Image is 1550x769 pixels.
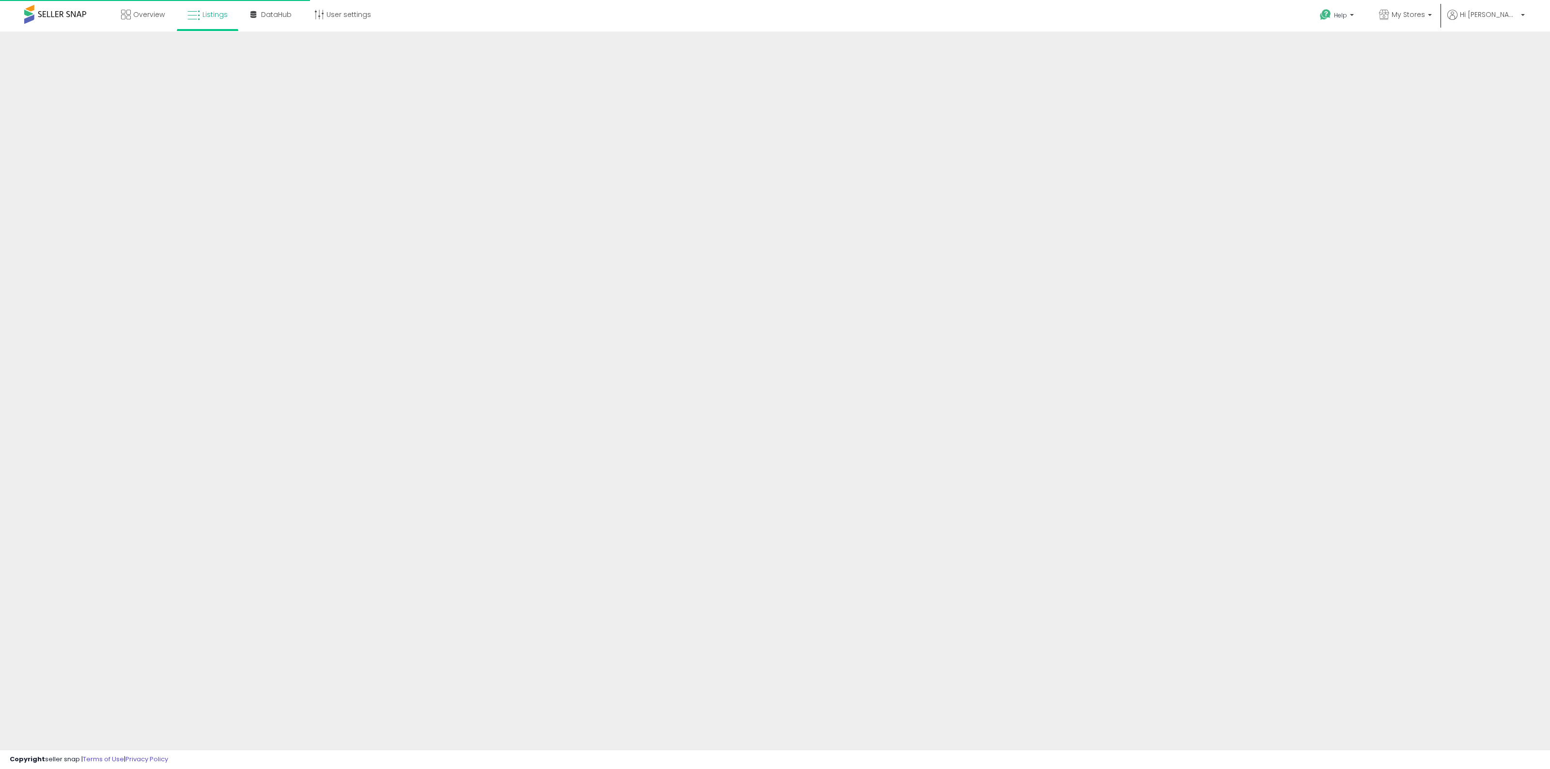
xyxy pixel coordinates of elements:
a: Hi [PERSON_NAME] [1447,10,1525,31]
span: Help [1334,11,1347,19]
span: DataHub [261,10,292,19]
span: Listings [202,10,228,19]
a: Help [1312,1,1364,31]
span: My Stores [1392,10,1425,19]
i: Get Help [1319,9,1332,21]
span: Hi [PERSON_NAME] [1460,10,1518,19]
span: Overview [133,10,165,19]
